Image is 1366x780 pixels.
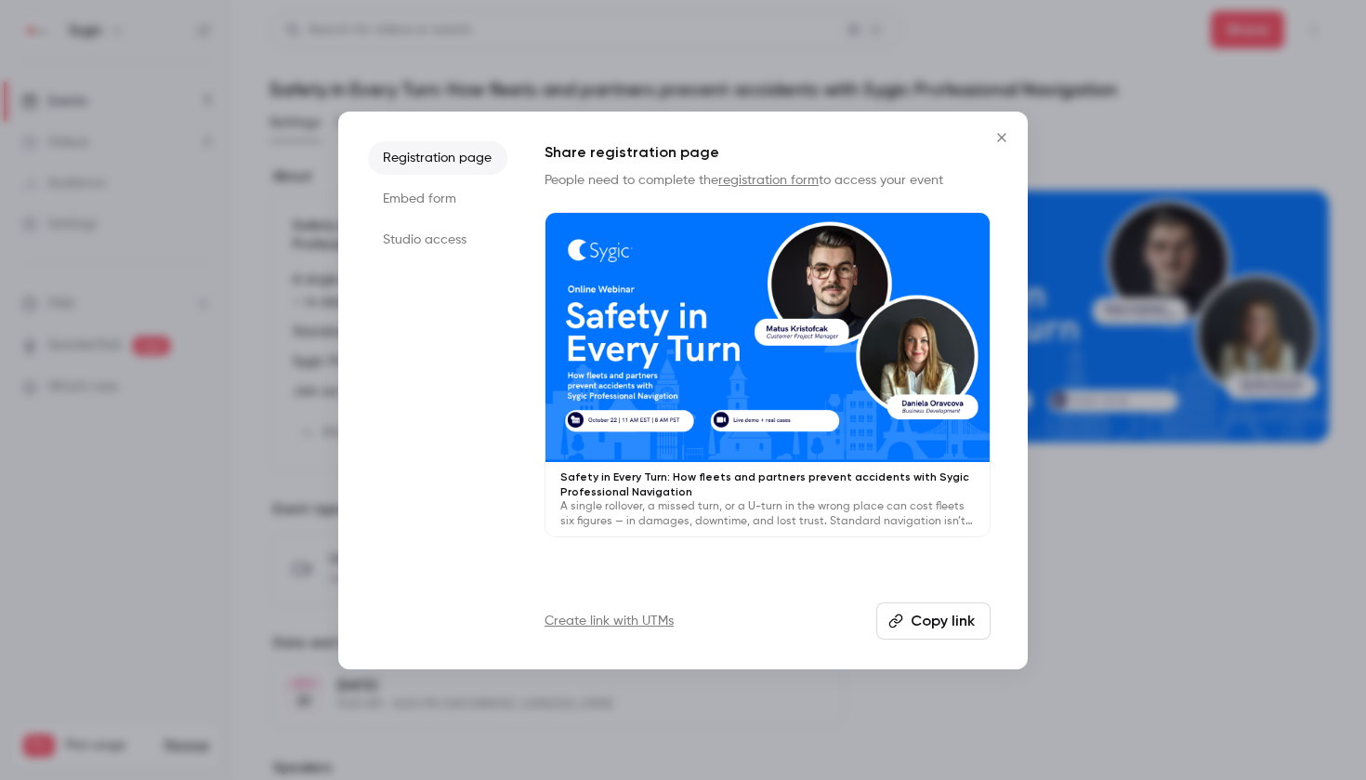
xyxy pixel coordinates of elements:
li: Registration page [368,141,507,175]
button: Close [983,119,1020,156]
p: A single rollover, a missed turn, or a U-turn in the wrong place can cost fleets six figures — in... [560,499,975,529]
a: registration form [718,174,819,187]
a: Create link with UTMs [545,612,674,630]
a: Safety in Every Turn: How fleets and partners prevent accidents with Sygic Professional Navigatio... [545,212,991,538]
p: Safety in Every Turn: How fleets and partners prevent accidents with Sygic Professional Navigation [560,469,975,499]
li: Studio access [368,223,507,257]
li: Embed form [368,182,507,216]
button: Copy link [876,602,991,640]
p: People need to complete the to access your event [545,171,991,190]
h1: Share registration page [545,141,991,164]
